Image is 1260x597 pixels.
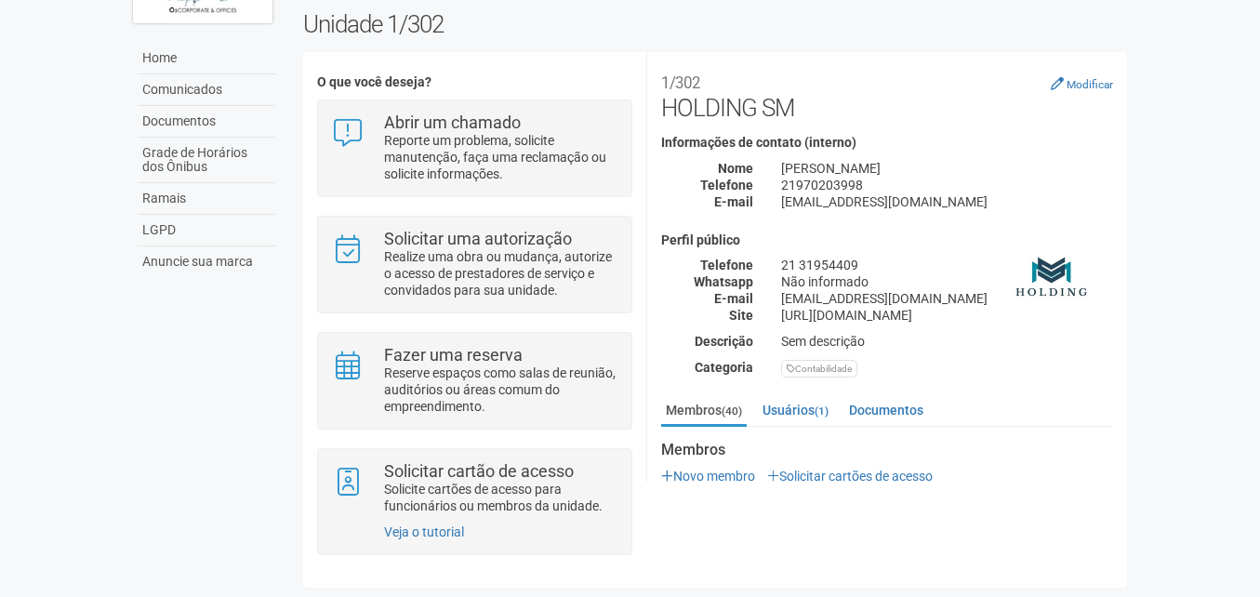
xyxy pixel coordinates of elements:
strong: Whatsapp [694,274,753,289]
p: Realize uma obra ou mudança, autorize o acesso de prestadores de serviço e convidados para sua un... [384,248,617,298]
strong: Telefone [700,258,753,272]
small: 1/302 [661,73,700,92]
div: 21 31954409 [767,257,1127,273]
h4: Informações de contato (interno) [661,136,1113,150]
a: Membros(40) [661,396,747,427]
strong: Telefone [700,178,753,192]
div: [PERSON_NAME] [767,160,1127,177]
strong: Nome [718,161,753,176]
div: [EMAIL_ADDRESS][DOMAIN_NAME] [767,193,1127,210]
div: Contabilidade [781,360,857,378]
a: Novo membro [661,469,755,484]
a: Ramais [138,183,275,215]
strong: Fazer uma reserva [384,345,523,365]
h2: Unidade 1/302 [303,10,1128,38]
div: Sem descrição [767,333,1127,350]
strong: Categoria [695,360,753,375]
a: Usuários(1) [758,396,833,424]
a: Grade de Horários dos Ônibus [138,138,275,183]
a: Abrir um chamado Reporte um problema, solicite manutenção, faça uma reclamação ou solicite inform... [332,114,617,182]
small: Modificar [1067,78,1113,91]
a: Solicitar uma autorização Realize uma obra ou mudança, autorize o acesso de prestadores de serviç... [332,231,617,298]
a: Modificar [1051,76,1113,91]
a: LGPD [138,215,275,246]
h4: O que você deseja? [317,75,632,89]
small: (1) [815,405,829,418]
a: Documentos [844,396,928,424]
img: business.png [1006,233,1099,326]
strong: E-mail [714,291,753,306]
strong: Solicitar cartão de acesso [384,461,574,481]
strong: E-mail [714,194,753,209]
h2: HOLDING SM [661,66,1113,122]
div: [EMAIL_ADDRESS][DOMAIN_NAME] [767,290,1127,307]
strong: Site [729,308,753,323]
strong: Membros [661,442,1113,458]
p: Solicite cartões de acesso para funcionários ou membros da unidade. [384,481,617,514]
a: Anuncie sua marca [138,246,275,277]
a: Comunicados [138,74,275,106]
strong: Abrir um chamado [384,113,521,132]
a: Solicitar cartão de acesso Solicite cartões de acesso para funcionários ou membros da unidade. [332,463,617,514]
a: Documentos [138,106,275,138]
a: Home [138,43,275,74]
div: 21970203998 [767,177,1127,193]
small: (40) [722,405,742,418]
div: [URL][DOMAIN_NAME] [767,307,1127,324]
a: Solicitar cartões de acesso [767,469,933,484]
h4: Perfil público [661,233,1113,247]
p: Reporte um problema, solicite manutenção, faça uma reclamação ou solicite informações. [384,132,617,182]
a: Fazer uma reserva Reserve espaços como salas de reunião, auditórios ou áreas comum do empreendime... [332,347,617,415]
strong: Solicitar uma autorização [384,229,572,248]
p: Reserve espaços como salas de reunião, auditórios ou áreas comum do empreendimento. [384,365,617,415]
strong: Descrição [695,334,753,349]
a: Veja o tutorial [384,524,464,539]
div: Não informado [767,273,1127,290]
